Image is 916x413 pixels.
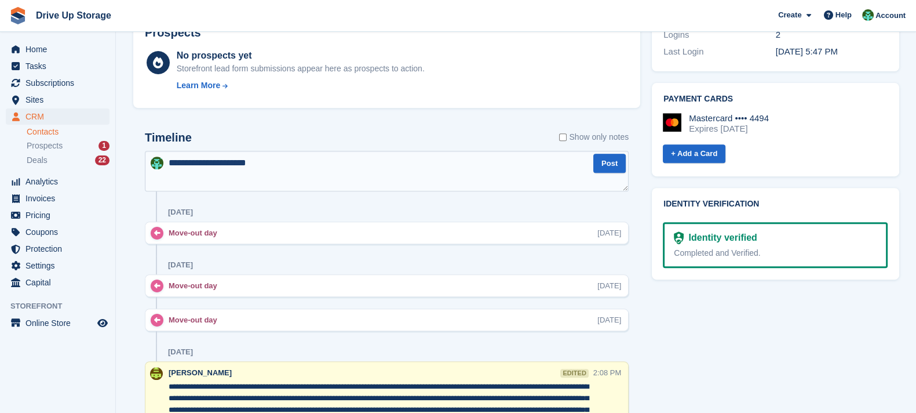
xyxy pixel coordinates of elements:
span: [PERSON_NAME] [169,368,232,377]
img: stora-icon-8386f47178a22dfd0bd8f6a31ec36ba5ce8667c1dd55bd0f319d3a0aa187defe.svg [9,7,27,24]
div: [DATE] [597,314,621,325]
span: Online Store [25,315,95,331]
a: menu [6,41,110,57]
span: Tasks [25,58,95,74]
div: Storefront lead form submissions appear here as prospects to action. [177,63,425,75]
div: Identity verified [684,231,757,245]
span: Pricing [25,207,95,223]
a: Learn More [177,79,425,92]
a: Preview store [96,316,110,330]
div: 1 [98,141,110,151]
div: edited [560,369,588,378]
input: Show only notes [559,131,567,143]
h2: Payment cards [663,95,888,104]
span: Prospects [27,140,63,151]
img: Lindsay Dawes [150,367,163,380]
span: Coupons [25,224,95,240]
a: Contacts [27,126,110,137]
span: Invoices [25,190,95,206]
span: Protection [25,241,95,257]
div: [DATE] [168,260,193,270]
label: Show only notes [559,131,629,143]
button: Post [593,154,626,173]
div: Last Login [663,45,776,59]
img: Camille [151,157,163,169]
a: Prospects 1 [27,140,110,152]
img: Camille [862,9,874,21]
span: Capital [25,274,95,291]
div: No prospects yet [177,49,425,63]
a: menu [6,274,110,291]
div: Completed and Verified. [674,247,877,259]
div: Move-out day [169,280,223,291]
div: Mastercard •••• 4494 [689,113,769,124]
a: menu [6,241,110,257]
h2: Prospects [145,26,201,39]
span: Storefront [10,300,115,312]
a: Drive Up Storage [31,6,116,25]
img: Mastercard Logo [663,113,681,132]
a: menu [6,190,110,206]
a: menu [6,75,110,91]
a: menu [6,92,110,108]
span: Sites [25,92,95,108]
a: Deals 22 [27,154,110,166]
div: Expires [DATE] [689,124,769,134]
a: menu [6,315,110,331]
div: [DATE] [597,227,621,238]
span: Deals [27,155,48,166]
div: [DATE] [168,208,193,217]
a: menu [6,58,110,74]
div: Move-out day [169,314,223,325]
span: Home [25,41,95,57]
div: [DATE] [597,280,621,291]
h2: Identity verification [663,200,888,209]
time: 2025-08-27 16:47:58 UTC [776,46,838,56]
a: menu [6,258,110,274]
span: Analytics [25,173,95,190]
div: Learn More [177,79,220,92]
span: Create [778,9,801,21]
a: menu [6,207,110,223]
span: Subscriptions [25,75,95,91]
div: [DATE] [168,347,193,357]
a: menu [6,173,110,190]
span: CRM [25,108,95,125]
span: Account [875,10,906,21]
h2: Timeline [145,131,192,144]
div: 2:08 PM [593,367,621,378]
div: 2 [776,28,888,42]
div: Move-out day [169,227,223,238]
span: Settings [25,258,95,274]
div: 22 [95,155,110,165]
img: Identity Verification Ready [674,231,684,244]
span: Help [835,9,852,21]
a: menu [6,224,110,240]
a: menu [6,108,110,125]
a: + Add a Card [663,144,725,164]
div: Logins [663,28,776,42]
